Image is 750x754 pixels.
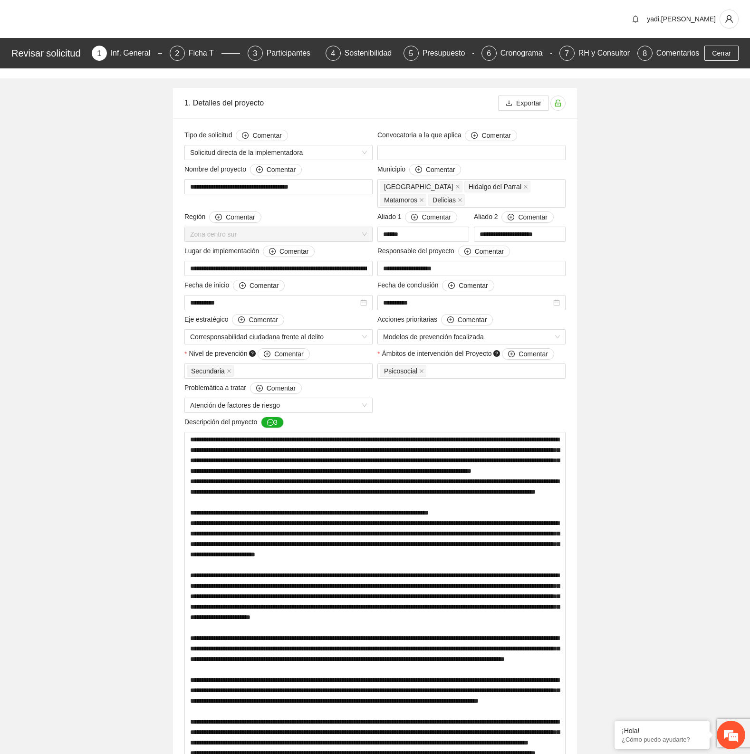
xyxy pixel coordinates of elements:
button: Aliado 1 [405,211,457,223]
span: Corresponsabilidad ciudadana frente al delito [190,330,367,344]
div: 7RH y Consultores [559,46,630,61]
span: plus-circle [238,316,245,324]
span: bell [628,15,643,23]
button: Tipo de solicitud [236,130,288,141]
span: Comentar [481,130,510,141]
button: Cerrar [704,46,739,61]
div: Comentarios [656,46,700,61]
button: Región [209,211,261,223]
span: Comentar [252,130,281,141]
span: Atención de factores de riesgo [190,398,367,412]
div: Sostenibilidad [345,46,400,61]
button: bell [628,11,643,27]
span: Cerrar [712,48,731,58]
span: plus-circle [471,132,478,140]
span: Tipo de solicitud [184,130,288,141]
span: plus-circle [269,248,276,256]
span: Matamoros [380,194,426,206]
span: Aliado 2 [474,211,554,223]
span: Problemática a tratar [184,382,302,394]
p: ¿Cómo puedo ayudarte? [622,736,702,743]
div: 3Participantes [248,46,318,61]
span: Hidalgo del Parral [464,181,530,192]
span: plus-circle [239,282,246,290]
span: plus-circle [415,166,422,174]
span: Descripción del proyecto [184,417,284,428]
button: Lugar de implementación [263,246,315,257]
span: plus-circle [508,214,514,221]
span: close [523,184,528,189]
div: Cronograma [500,46,550,61]
span: Exportar [516,98,541,108]
span: Comentar [422,212,451,222]
span: Secundaria [191,366,225,376]
span: Comentar [274,349,303,359]
div: 1Inf. General [92,46,162,61]
button: Acciones prioritarias [441,314,493,325]
div: Presupuesto [423,46,473,61]
button: Ámbitos de intervención del Proyecto question-circle [502,348,554,360]
span: unlock [551,99,565,107]
span: Nombre del proyecto [184,164,302,175]
button: Nivel de prevención question-circle [258,348,309,360]
span: Comentar [426,164,455,175]
span: Convocatoria a la que aplica [377,130,517,141]
span: Delicias [433,195,456,205]
span: Comentar [249,315,278,325]
div: RH y Consultores [578,46,645,61]
span: 7 [565,49,569,57]
span: plus-circle [411,214,418,221]
span: Comentar [458,315,487,325]
span: Ámbitos de intervención del Proyecto [382,348,554,360]
span: Nivel de prevención [189,348,309,360]
span: message [267,419,274,427]
span: Lugar de implementación [184,246,315,257]
span: Acciones prioritarias [377,314,493,325]
span: 6 [487,49,491,57]
span: Comentar [459,280,488,291]
div: 5Presupuesto [404,46,474,61]
span: Modelos de prevención focalizada [383,330,560,344]
button: user [720,10,739,29]
span: Comentar [518,212,547,222]
span: 4 [331,49,335,57]
div: 8Comentarios [637,46,700,61]
button: Aliado 2 [501,211,553,223]
span: [GEOGRAPHIC_DATA] [384,181,453,192]
button: Municipio [409,164,461,175]
div: 6Cronograma [481,46,552,61]
span: plus-circle [256,166,263,174]
span: plus-circle [464,248,471,256]
span: Secundaria [187,365,234,377]
span: Eje estratégico [184,314,284,325]
span: Comentar [250,280,279,291]
span: download [506,100,512,107]
div: 4Sostenibilidad [326,46,396,61]
span: Comentar [267,164,296,175]
span: Comentar [519,349,548,359]
span: Psicosocial [384,366,417,376]
button: Nombre del proyecto [250,164,302,175]
span: Psicosocial [380,365,426,377]
span: Solicitud directa de la implementadora [190,145,367,160]
span: Fecha de conclusión [377,280,494,291]
span: plus-circle [508,351,515,358]
div: 1. Detalles del proyecto [184,89,498,116]
span: Responsable del proyecto [377,246,510,257]
span: user [720,15,738,23]
button: Eje estratégico [232,314,284,325]
span: close [455,184,460,189]
span: Comentar [226,212,255,222]
button: Fecha de inicio [233,280,285,291]
button: Fecha de conclusión [442,280,494,291]
span: Comentar [267,383,296,393]
span: yadi.[PERSON_NAME] [647,15,716,23]
span: Matamoros [384,195,417,205]
div: Inf. General [111,46,158,61]
span: 3 [253,49,257,57]
span: 5 [409,49,413,57]
span: plus-circle [447,316,454,324]
span: close [419,369,424,373]
span: plus-circle [242,132,249,140]
span: plus-circle [215,214,222,221]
